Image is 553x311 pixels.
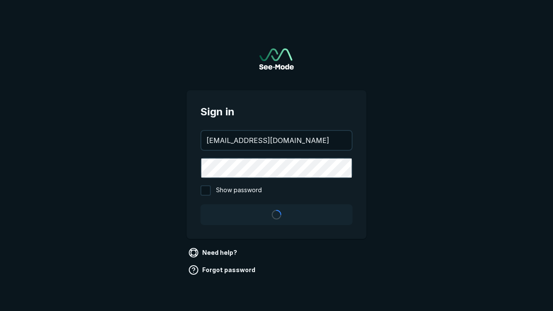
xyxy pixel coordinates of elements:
a: Go to sign in [259,48,294,70]
input: your@email.com [201,131,352,150]
img: See-Mode Logo [259,48,294,70]
a: Forgot password [187,263,259,277]
a: Need help? [187,246,241,260]
span: Sign in [200,104,353,120]
span: Show password [216,185,262,196]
